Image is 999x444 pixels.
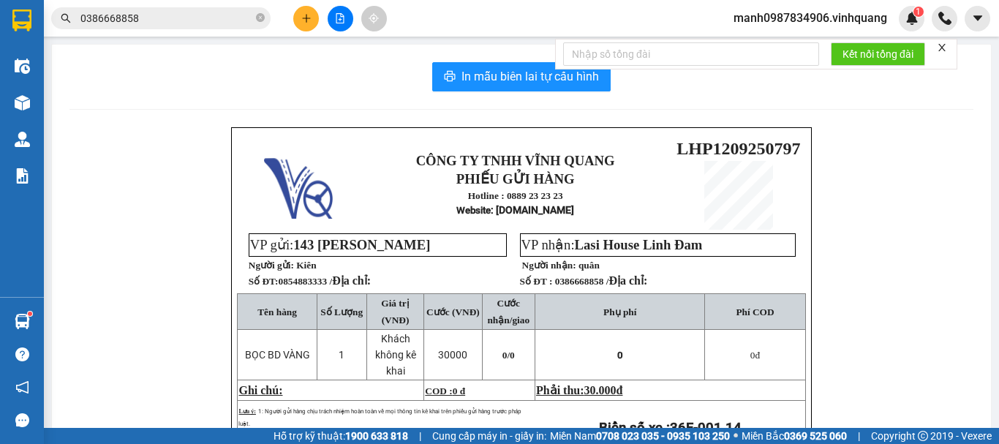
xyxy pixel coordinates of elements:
[381,298,409,326] span: Giá trị (VNĐ)
[603,306,636,317] span: Phụ phí
[676,139,800,158] span: LHP1209250797
[256,13,265,22] span: close-circle
[328,6,353,31] button: file-add
[858,428,860,444] span: |
[256,12,265,26] span: close-circle
[293,237,430,252] span: 143 [PERSON_NAME]
[521,237,703,252] span: VP nhận:
[320,306,363,317] span: Số Lượng
[438,349,467,361] span: 30000
[245,349,310,361] span: BỌC BD VÀNG
[278,276,371,287] span: 0854883333 /
[750,350,755,361] span: 0
[461,67,599,86] span: In mẫu biên lai tự cấu hình
[750,350,760,361] span: đ
[249,276,371,287] strong: Số ĐT:
[264,150,333,219] img: logo
[468,190,563,201] strong: Hotline : 0889 23 23 23
[575,237,703,252] span: Lasi House Linh Đam
[913,7,924,17] sup: 1
[736,306,774,317] span: Phí COD
[670,420,742,436] span: 36F-001.14
[510,350,515,361] span: 0
[425,385,465,396] span: COD :
[502,350,515,361] span: 0/
[238,408,521,427] span: 1: Người gửi hàng chịu trách nhiệm hoàn toàn về mọi thông tin kê khai trên phiếu gửi hàng trước p...
[596,430,730,442] strong: 0708 023 035 - 0935 103 250
[453,385,465,396] span: 0 đ
[15,59,30,74] img: warehouse-icon
[301,13,312,23] span: plus
[520,276,553,287] strong: Số ĐT :
[617,384,623,396] span: đ
[550,428,730,444] span: Miền Nam
[456,171,575,187] strong: PHIẾU GỬI HÀNG
[608,274,647,287] span: Địa chỉ:
[15,168,30,184] img: solution-icon
[416,153,615,168] strong: CÔNG TY TNHH VĨNH QUANG
[15,347,29,361] span: question-circle
[345,430,408,442] strong: 1900 633 818
[938,12,951,25] img: phone-icon
[339,349,344,361] span: 1
[965,6,990,31] button: caret-down
[369,13,379,23] span: aim
[15,314,30,329] img: warehouse-icon
[293,6,319,31] button: plus
[61,13,71,23] span: search
[742,428,847,444] span: Miền Bắc
[80,10,253,26] input: Tìm tên, số ĐT hoặc mã đơn
[375,333,416,377] span: Khách không kê khai
[432,428,546,444] span: Cung cấp máy in - giấy in:
[12,10,31,31] img: logo-vxr
[426,306,480,317] span: Cước (VNĐ)
[522,260,576,271] strong: Người nhận:
[937,42,947,53] span: close
[918,431,928,441] span: copyright
[444,70,456,84] span: printer
[361,6,387,31] button: aim
[722,9,899,27] span: manh0987834906.vinhquang
[916,7,921,17] span: 1
[831,42,925,66] button: Kết nối tổng đài
[332,274,371,287] span: Địa chỉ:
[456,204,574,216] strong: : [DOMAIN_NAME]
[578,260,600,271] span: quân
[238,408,255,415] span: Lưu ý:
[784,430,847,442] strong: 0369 525 060
[238,384,282,396] span: Ghi chú:
[15,95,30,110] img: warehouse-icon
[734,433,738,439] span: ⚪️
[15,413,29,427] span: message
[617,350,623,361] span: 0
[555,276,648,287] span: 0386668858 /
[432,62,611,91] button: printerIn mẫu biên lai tự cấu hình
[584,384,617,396] span: 30.000
[250,237,431,252] span: VP gửi:
[536,384,622,396] span: Phải thu:
[599,420,742,436] strong: Biển số xe :
[842,46,913,62] span: Kết nối tổng đài
[249,260,294,271] strong: Người gửi:
[563,42,819,66] input: Nhập số tổng đài
[257,306,297,317] span: Tên hàng
[296,260,316,271] span: Kiên
[487,298,529,326] span: Cước nhận/giao
[335,13,345,23] span: file-add
[274,428,408,444] span: Hỗ trợ kỹ thuật:
[971,12,984,25] span: caret-down
[28,312,32,316] sup: 1
[905,12,919,25] img: icon-new-feature
[15,132,30,147] img: warehouse-icon
[419,428,421,444] span: |
[15,380,29,394] span: notification
[456,205,491,216] span: Website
